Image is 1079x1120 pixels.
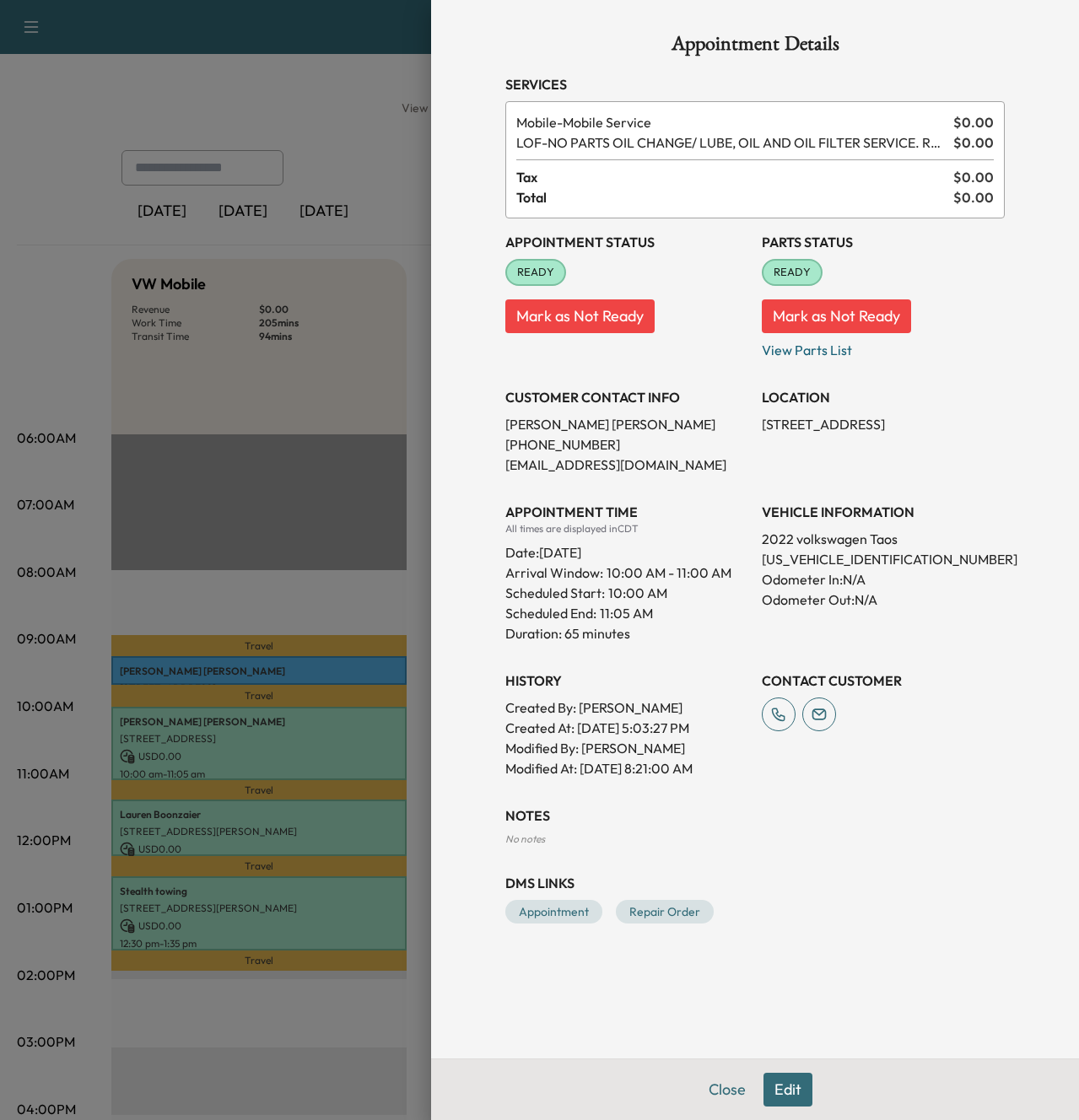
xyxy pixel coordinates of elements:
button: Close [698,1073,757,1107]
h3: CUSTOMER CONTACT INFO [505,387,748,407]
p: [STREET_ADDRESS] [762,414,1005,434]
span: $ 0.00 [953,187,994,207]
h3: History [505,670,748,691]
div: All times are displayed in CDT [505,522,748,536]
p: Modified At : [DATE] 8:21:00 AM [505,758,748,778]
div: No notes [505,832,1005,846]
span: 10:00 AM - 11:00 AM [607,563,731,583]
p: 10:00 AM [608,583,667,603]
p: 2022 volkswagen Taos [762,529,1005,549]
p: Modified By : [PERSON_NAME] [505,738,748,758]
a: Appointment [505,900,602,923]
span: Total [516,187,953,207]
span: $ 0.00 [953,167,994,187]
span: Mobile Service [516,112,947,132]
button: Mark as Not Ready [762,299,911,333]
p: [PHONE_NUMBER] [505,434,748,455]
h3: Services [505,74,1005,94]
h3: APPOINTMENT TIME [505,502,748,522]
h3: LOCATION [762,387,1005,407]
p: Odometer In: N/A [762,569,1005,590]
h3: VEHICLE INFORMATION [762,502,1005,522]
h3: Appointment Status [505,232,748,252]
p: Created At : [DATE] 5:03:27 PM [505,718,748,738]
span: READY [507,264,564,281]
span: READY [763,264,821,281]
span: Tax [516,167,953,187]
span: $ 0.00 [953,112,994,132]
span: NO PARTS OIL CHANGE/ LUBE, OIL AND OIL FILTER SERVICE. RESET OIL LIFE MONITOR. HAZARDOUS WASTE FE... [516,132,947,153]
button: Mark as Not Ready [505,299,655,333]
h3: CONTACT CUSTOMER [762,670,1005,691]
h1: Appointment Details [505,34,1005,61]
p: [EMAIL_ADDRESS][DOMAIN_NAME] [505,455,748,475]
p: View Parts List [762,333,1005,360]
p: Duration: 65 minutes [505,623,748,643]
p: Arrival Window: [505,563,748,583]
h3: NOTES [505,805,1005,826]
div: Date: [DATE] [505,536,748,563]
a: Repair Order [616,900,714,923]
h3: DMS Links [505,873,1005,893]
span: $ 0.00 [953,132,994,153]
p: [PERSON_NAME] [PERSON_NAME] [505,414,748,434]
p: 11:05 AM [600,603,653,623]
h3: Parts Status [762,232,1005,252]
p: Scheduled End: [505,603,596,623]
p: Scheduled Start: [505,583,605,603]
p: Odometer Out: N/A [762,590,1005,610]
p: [US_VEHICLE_IDENTIFICATION_NUMBER] [762,549,1005,569]
button: Edit [763,1073,812,1107]
p: Created By : [PERSON_NAME] [505,697,748,718]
